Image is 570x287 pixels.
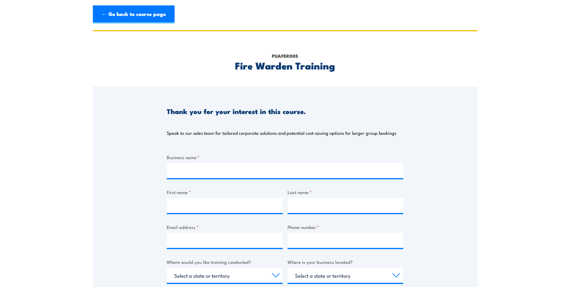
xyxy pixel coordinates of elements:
[167,130,396,136] p: Speak to our sales team for tailored corporate solutions and potential cost-saving options for la...
[167,154,403,161] label: Business name
[167,189,283,196] label: First name
[288,258,404,265] label: Where is your business located?
[167,53,403,59] p: PUAFER005
[288,189,404,196] label: Last name
[167,108,306,115] h3: Thank you for your interest in this course.
[288,224,404,230] label: Phone number
[93,5,175,23] a: ← Go back to course page
[167,224,283,230] label: Email address
[167,258,283,265] label: Where would you like training conducted?
[167,61,403,69] h2: Fire Warden Training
